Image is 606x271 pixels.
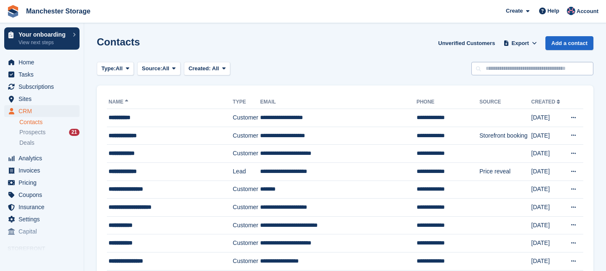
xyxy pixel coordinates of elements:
img: stora-icon-8386f47178a22dfd0bd8f6a31ec36ba5ce8667c1dd55bd0f319d3a0aa187defe.svg [7,5,19,18]
td: [DATE] [531,162,564,181]
td: [DATE] [531,216,564,234]
span: Help [548,7,559,15]
a: menu [4,189,80,201]
a: Name [109,99,130,105]
span: All [162,64,170,73]
span: Deals [19,139,35,147]
td: Customer [233,181,260,199]
a: menu [4,93,80,105]
p: Your onboarding [19,32,69,37]
button: Type: All [97,62,134,76]
span: Settings [19,213,69,225]
span: All [116,64,123,73]
span: Pricing [19,177,69,189]
span: Capital [19,226,69,237]
a: menu [4,226,80,237]
a: menu [4,213,80,225]
span: Created: [189,65,211,72]
a: menu [4,81,80,93]
a: Add a contact [545,36,593,50]
button: Created: All [184,62,230,76]
button: Source: All [137,62,181,76]
td: Customer [233,109,260,127]
span: Account [577,7,598,16]
span: Tasks [19,69,69,80]
span: CRM [19,105,69,117]
span: Create [506,7,523,15]
a: menu [4,152,80,164]
td: Customer [233,252,260,270]
a: Deals [19,138,80,147]
span: Home [19,56,69,68]
a: menu [4,177,80,189]
a: Your onboarding View next steps [4,27,80,50]
span: Subscriptions [19,81,69,93]
button: Export [502,36,539,50]
td: Customer [233,145,260,163]
th: Source [479,96,531,109]
a: menu [4,69,80,80]
td: Lead [233,162,260,181]
a: Manchester Storage [23,4,94,18]
span: Sites [19,93,69,105]
span: Source: [142,64,162,73]
a: menu [4,201,80,213]
td: [DATE] [531,252,564,270]
a: Prospects 21 [19,128,80,137]
a: menu [4,56,80,68]
p: View next steps [19,39,69,46]
a: Created [531,99,562,105]
a: Contacts [19,118,80,126]
td: Price reveal [479,162,531,181]
span: Type: [101,64,116,73]
td: Customer [233,234,260,252]
span: Export [512,39,529,48]
td: [DATE] [531,234,564,252]
td: Customer [233,199,260,217]
th: Email [260,96,416,109]
span: Invoices [19,165,69,176]
span: Prospects [19,128,45,136]
span: All [212,65,219,72]
span: Insurance [19,201,69,213]
span: Coupons [19,189,69,201]
td: Storefront booking [479,127,531,145]
td: [DATE] [531,109,564,127]
td: [DATE] [531,199,564,217]
th: Phone [417,96,480,109]
td: [DATE] [531,181,564,199]
h1: Contacts [97,36,140,48]
a: menu [4,165,80,176]
th: Type [233,96,260,109]
span: Storefront [8,244,84,253]
div: 21 [69,129,80,136]
a: Unverified Customers [435,36,498,50]
td: [DATE] [531,145,564,163]
td: Customer [233,216,260,234]
a: menu [4,105,80,117]
span: Analytics [19,152,69,164]
td: [DATE] [531,127,564,145]
td: Customer [233,127,260,145]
